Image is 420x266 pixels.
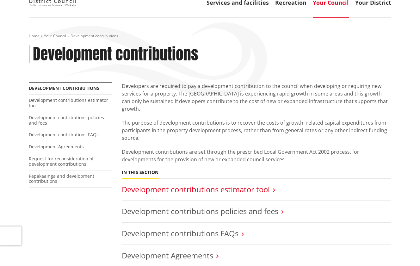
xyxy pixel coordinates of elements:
[44,33,66,39] a: Your Council
[29,34,391,39] nav: breadcrumb
[29,33,40,39] a: Home
[122,82,391,113] p: Developers are required to pay a development contribution to the council when developing or requi...
[29,173,94,184] a: Papakaainga and development contributions
[29,132,99,138] a: Development contributions FAQs
[122,148,391,163] p: Development contributions are set through the prescribed Local Government Act 2002 process, for d...
[29,85,99,91] a: Development contributions
[29,156,94,167] a: Request for reconsideration of development contributions
[71,33,118,39] span: Development contributions
[29,97,108,108] a: Development contributions estimator tool
[122,206,278,216] a: Development contributions policies and fees
[33,45,198,64] h1: Development contributions
[122,250,213,261] a: Development Agreements
[391,239,414,262] iframe: Messenger Launcher
[122,170,158,175] h5: In this section
[29,144,84,150] a: Development Agreements
[29,114,104,126] a: Development contributions policies and fees
[122,184,270,195] a: Development contributions estimator tool
[122,119,391,142] p: The purpose of development contributions is to recover the costs of growth- related capital expen...
[122,228,238,238] a: Development contributions FAQs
